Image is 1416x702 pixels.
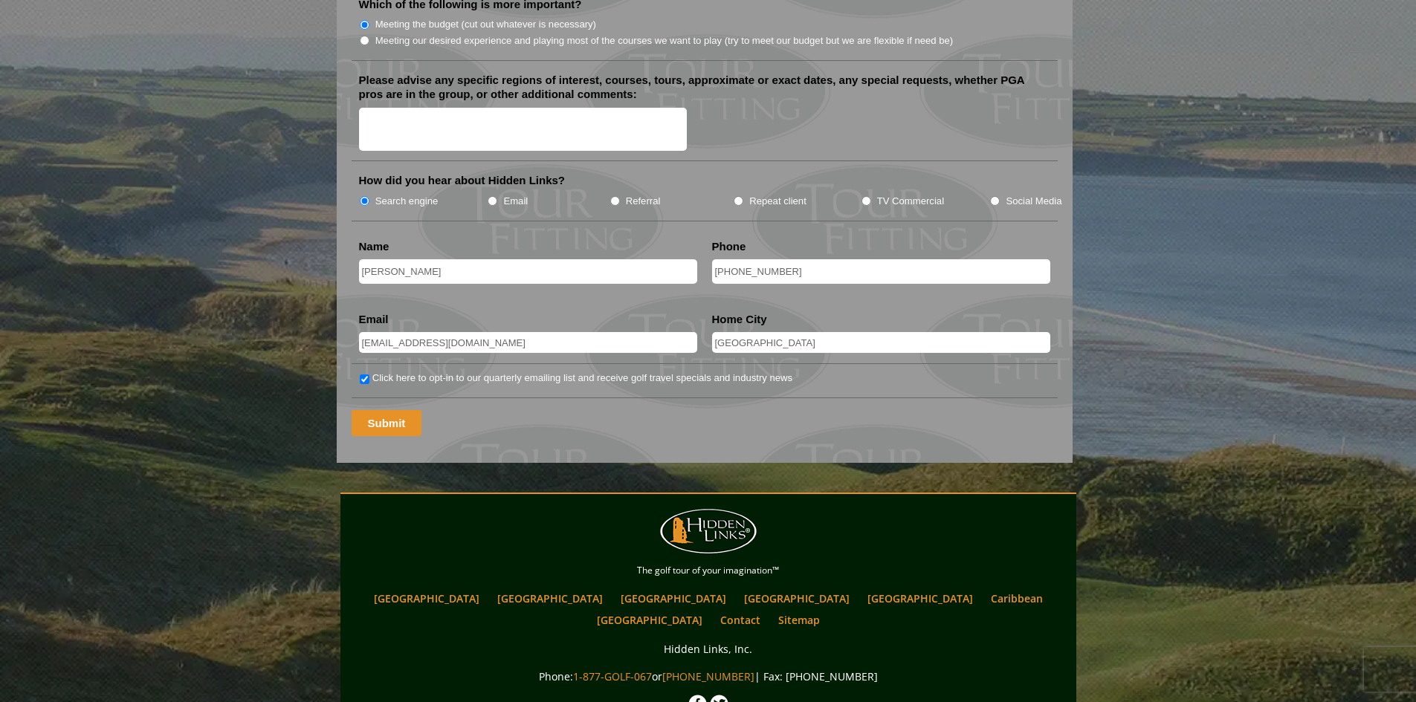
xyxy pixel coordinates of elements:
p: The golf tour of your imagination™ [344,562,1073,579]
a: [GEOGRAPHIC_DATA] [860,588,980,609]
label: Email [503,194,528,209]
a: [GEOGRAPHIC_DATA] [737,588,857,609]
label: Meeting the budget (cut out whatever is necessary) [375,17,596,32]
a: 1-877-GOLF-067 [573,669,652,683]
label: TV Commercial [877,194,944,209]
label: Referral [626,194,661,209]
p: Hidden Links, Inc. [344,640,1073,658]
a: [GEOGRAPHIC_DATA] [490,588,610,609]
label: Repeat client [749,194,806,209]
label: Click here to opt-in to our quarterly emailing list and receive golf travel specials and industry... [372,371,792,386]
label: Home City [712,312,767,327]
label: Search engine [375,194,439,209]
a: Caribbean [983,588,1050,609]
a: [GEOGRAPHIC_DATA] [613,588,734,609]
input: Submit [352,410,422,436]
label: Email [359,312,389,327]
label: Meeting our desired experience and playing most of the courses we want to play (try to meet our b... [375,33,954,48]
a: [GEOGRAPHIC_DATA] [589,609,710,631]
a: Sitemap [771,609,827,631]
p: Phone: or | Fax: [PHONE_NUMBER] [344,667,1073,686]
label: How did you hear about Hidden Links? [359,173,566,188]
a: [GEOGRAPHIC_DATA] [366,588,487,609]
label: Please advise any specific regions of interest, courses, tours, approximate or exact dates, any s... [359,73,1050,102]
label: Phone [712,239,746,254]
label: Name [359,239,389,254]
a: [PHONE_NUMBER] [662,669,754,683]
label: Social Media [1006,194,1061,209]
a: Contact [713,609,768,631]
